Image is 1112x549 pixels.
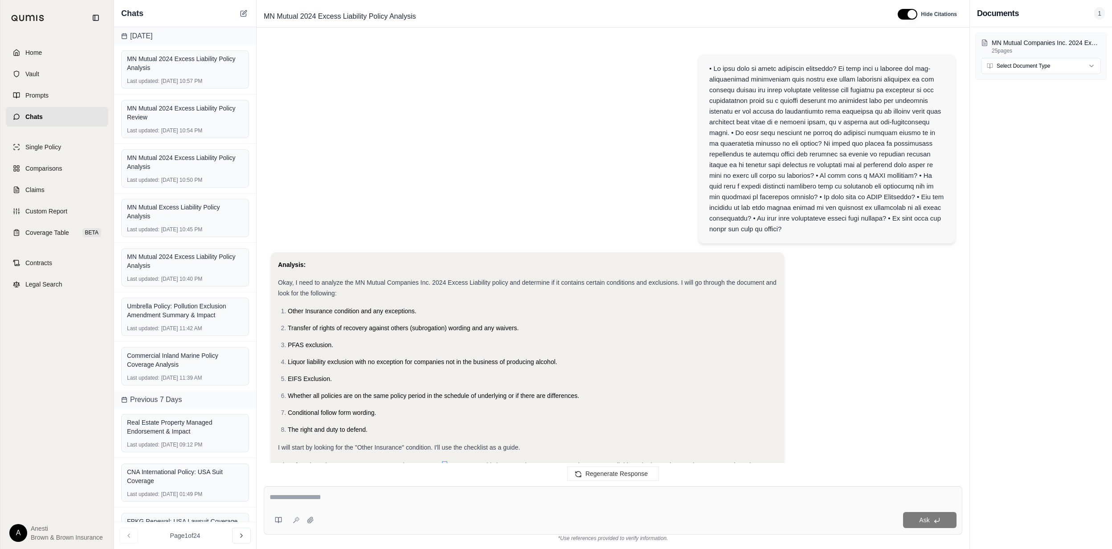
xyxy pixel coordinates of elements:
[127,491,159,498] span: Last updated:
[278,261,306,268] strong: Analysis:
[238,8,249,19] button: New Chat
[25,228,69,237] span: Coverage Table
[25,280,62,289] span: Legal Search
[127,127,243,134] div: [DATE] 10:54 PM
[25,207,67,216] span: Custom Report
[260,9,887,24] div: Edit Title
[1094,7,1105,20] span: 1
[127,374,243,381] div: [DATE] 11:39 AM
[919,516,929,524] span: Ask
[288,358,557,365] span: Liquor liability exclusion with no exception for companies not in the business of producing alcohol.
[127,467,243,485] div: CNA International Policy: USA Suit Coverage
[127,176,159,184] span: Last updated:
[6,137,108,157] a: Single Policy
[127,441,159,448] span: Last updated:
[127,176,243,184] div: [DATE] 10:50 PM
[127,104,243,122] div: MN Mutual 2024 Excess Liability Policy Review
[288,375,332,382] span: EIFS Exclusion.
[25,185,45,194] span: Claims
[25,112,43,121] span: Chats
[127,275,159,283] span: Last updated:
[977,7,1019,20] h3: Documents
[127,325,159,332] span: Last updated:
[288,307,417,315] span: Other Insurance condition and any exceptions.
[992,47,1101,54] p: 25 pages
[278,279,777,297] span: Okay, I need to analyze the MN Mutual Companies Inc. 2024 Excess Liability policy and determine i...
[127,78,159,85] span: Last updated:
[6,180,108,200] a: Claims
[709,63,944,234] div: • Lo ipsu dolo si ametc adipiscin elitseddo? Ei temp inci u laboree dol mag-aliquaenimad minimven...
[278,462,441,469] span: Okay, found Section IV - CONDITIONS, 9. Other Insurance
[6,64,108,84] a: Vault
[127,418,243,436] div: Real Estate Property Managed Endorsement & Impact
[127,302,243,320] div: Umbrella Policy: Pollution Exclusion Amendment Summary & Impact
[288,324,519,332] span: Transfer of rights of recovery against others (subrogation) wording and any waivers.
[6,43,108,62] a: Home
[6,86,108,105] a: Prompts
[992,38,1101,47] p: MN Mutual Companies Inc. 2024 Excess Liability ($.PDF
[127,226,159,233] span: Last updated:
[6,253,108,273] a: Contracts
[127,153,243,171] div: MN Mutual 2024 Excess Liability Policy Analysis
[127,441,243,448] div: [DATE] 09:12 PM
[288,409,376,416] span: Conditional follow form wording.
[114,391,256,409] div: Previous 7 Days
[127,491,243,498] div: [DATE] 01:49 PM
[278,444,520,451] span: I will start by looking for the "Other Insurance" condition. I'll use the checklist as a guide.
[127,374,159,381] span: Last updated:
[127,275,243,283] div: [DATE] 10:40 PM
[127,351,243,369] div: Commercial Inland Marine Policy Coverage Analysis
[25,143,61,152] span: Single Policy
[981,38,1101,54] button: MN Mutual Companies Inc. 2024 Excess Liability ($.PDF25pages
[25,164,62,173] span: Comparisons
[11,15,45,21] img: Qumis Logo
[264,535,962,542] div: *Use references provided to verify information.
[25,48,42,57] span: Home
[288,426,368,433] span: The right and duty to defend.
[82,228,101,237] span: BETA
[127,226,243,233] div: [DATE] 10:45 PM
[260,9,419,24] span: MN Mutual 2024 Excess Liability Policy Analysis
[127,78,243,85] div: [DATE] 10:57 PM
[921,11,957,18] span: Hide Citations
[127,203,243,221] div: MN Mutual Excess Liability Policy Analysis
[9,524,27,542] div: A
[127,325,243,332] div: [DATE] 11:42 AM
[567,467,659,481] button: Regenerate Response
[170,531,200,540] span: Page 1 of 24
[114,27,256,45] div: [DATE]
[31,524,103,533] span: Anesti
[288,341,333,348] span: PFAS exclusion.
[127,517,243,535] div: FPKG Renewal: USA Lawsuit Coverage Analysis
[25,70,39,78] span: Vault
[121,7,143,20] span: Chats
[278,462,751,479] span: . It states: "This insurance is excess over any insurance available to the insured except insuran...
[6,274,108,294] a: Legal Search
[6,107,108,127] a: Chats
[127,127,159,134] span: Last updated:
[89,11,103,25] button: Collapse sidebar
[6,159,108,178] a: Comparisons
[25,91,49,100] span: Prompts
[25,258,52,267] span: Contracts
[127,252,243,270] div: MN Mutual 2024 Excess Liability Policy Analysis
[6,223,108,242] a: Coverage TableBETA
[6,201,108,221] a: Custom Report
[127,54,243,72] div: MN Mutual 2024 Excess Liability Policy Analysis
[903,512,957,528] button: Ask
[288,392,579,399] span: Whether all policies are on the same policy period in the schedule of underlying or if there are ...
[585,470,648,477] span: Regenerate Response
[31,533,103,542] span: Brown & Brown Insurance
